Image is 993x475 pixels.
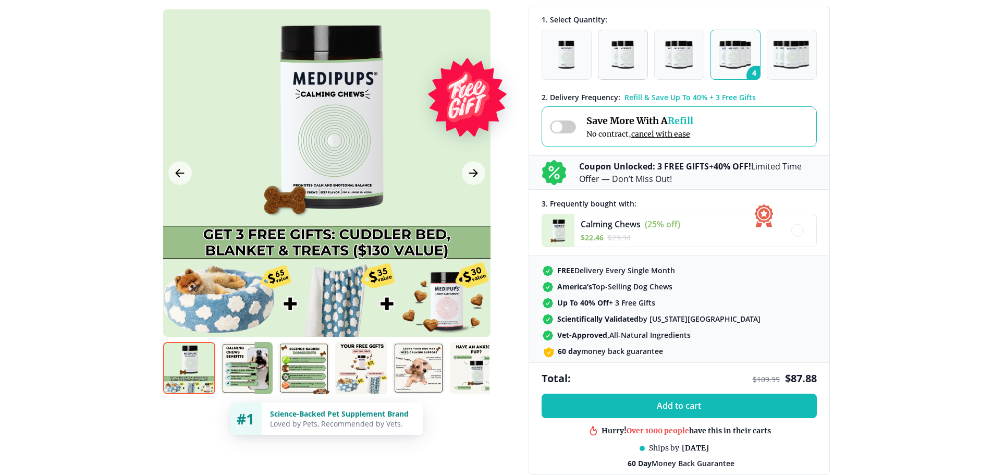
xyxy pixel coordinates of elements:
span: Add to cart [657,401,701,411]
strong: 60 day [558,346,581,356]
span: + 3 Free Gifts [557,298,655,308]
span: Refill & Save Up To 40% + 3 Free Gifts [624,92,756,102]
div: Science-Backed Pet Supplement Brand [270,409,415,419]
div: Hurry! have this in their carts [602,425,771,435]
span: $ 22.46 [581,233,604,242]
strong: 60 Day [628,458,652,468]
button: Next Image [462,162,485,185]
img: Pack of 5 - Natural Dog Supplements [773,41,811,69]
img: Pack of 1 - Natural Dog Supplements [558,41,574,69]
div: Loved by Pets, Recommended by Vets. [270,419,415,429]
span: All-Natural Ingredients [557,330,691,340]
img: Calming Chews | Natural Dog Supplements [278,342,330,394]
img: Calming Chews - Medipups [542,214,574,247]
img: Pack of 4 - Natural Dog Supplements [719,41,751,69]
span: $ 87.88 [785,371,817,385]
button: Add to cart [542,394,817,418]
span: $ 109.99 [753,374,780,384]
button: 4 [710,30,761,80]
span: [DATE] [682,443,709,453]
img: Calming Chews | Natural Dog Supplements [393,342,445,394]
button: Previous Image [168,162,192,185]
span: #1 [237,409,254,429]
span: 3 . Frequently bought with: [542,199,636,209]
span: $ 29.94 [608,233,631,242]
div: 1. Select Quantity: [542,15,817,25]
span: by [US_STATE][GEOGRAPHIC_DATA] [557,314,761,324]
img: Pack of 3 - Natural Dog Supplements [665,41,692,69]
img: Calming Chews | Natural Dog Supplements [450,342,502,394]
span: 4 [746,66,766,86]
span: Calming Chews [581,218,641,230]
strong: FREE [557,265,574,275]
img: Calming Chews | Natural Dog Supplements [220,342,273,394]
span: Top-Selling Dog Chews [557,282,672,291]
b: Coupon Unlocked: 3 FREE GIFTS [579,161,709,172]
span: 2 . Delivery Frequency: [542,92,620,102]
span: Total: [542,371,571,385]
span: Ships by [649,443,679,453]
b: 40% OFF! [714,161,751,172]
span: (25% off) [645,218,680,230]
span: cancel with ease [631,129,690,139]
img: Calming Chews | Natural Dog Supplements [335,342,387,394]
span: Refill [668,115,693,127]
span: Over 1000 people [627,425,689,435]
span: Save More With A [586,115,693,127]
img: Pack of 2 - Natural Dog Supplements [611,41,633,69]
strong: Scientifically Validated [557,314,639,324]
strong: Up To 40% Off [557,298,609,308]
span: Delivery Every Single Month [557,265,675,275]
img: Calming Chews | Natural Dog Supplements [163,342,215,394]
span: No contract, [586,129,693,139]
strong: Vet-Approved, [557,330,609,340]
span: money back guarantee [558,346,663,356]
strong: America’s [557,282,592,291]
span: Money Back Guarantee [628,458,734,468]
p: + Limited Time Offer — Don’t Miss Out! [579,160,817,185]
